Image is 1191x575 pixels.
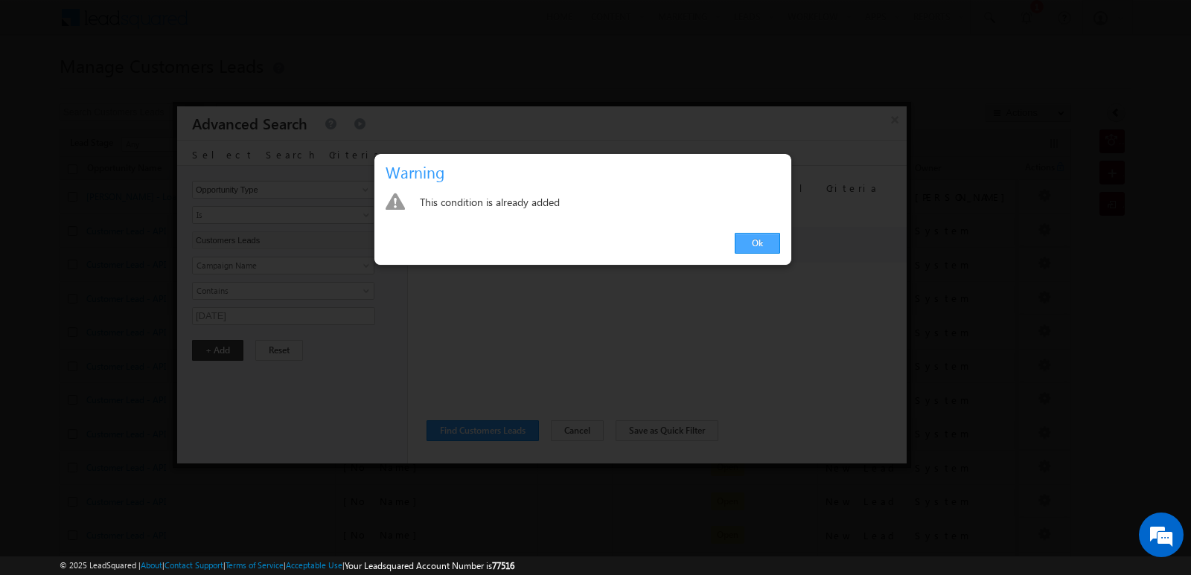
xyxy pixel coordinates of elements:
a: Acceptable Use [286,560,342,570]
h3: Warning [386,159,786,185]
div: Minimize live chat window [244,7,280,43]
a: Ok [735,233,780,254]
span: Your Leadsquared Account Number is [345,560,514,571]
a: About [141,560,162,570]
div: Chat with us now [77,78,250,97]
em: Start Chat [202,458,270,478]
a: Contact Support [165,560,223,570]
a: Terms of Service [226,560,284,570]
img: d_60004797649_company_0_60004797649 [25,78,63,97]
textarea: Type your message and hit 'Enter' [19,138,272,446]
span: 77516 [492,560,514,571]
div: This condition is already added [420,193,781,213]
span: © 2025 LeadSquared | | | | | [60,559,514,573]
